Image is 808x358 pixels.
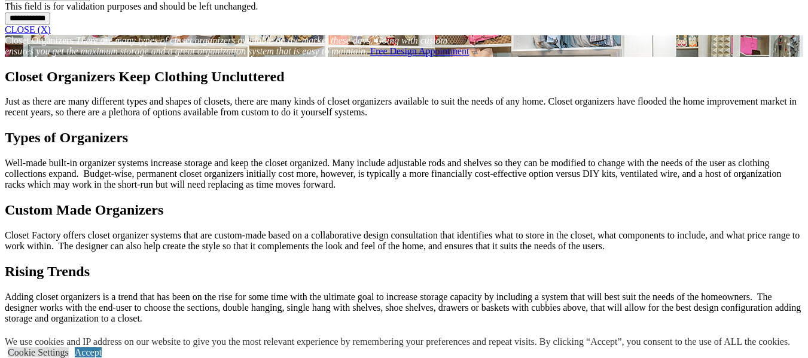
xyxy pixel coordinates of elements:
[5,202,803,218] h2: Custom Made Organizers
[5,1,803,12] div: This field is for validation purposes and should be left unchanged.
[5,264,803,280] h2: Rising Trends
[5,336,803,352] h2: Easy Visualization
[5,292,803,324] p: Adding closet organizers is a trend that has been on the rise for some time with the ultimate goa...
[8,347,69,357] a: Cookie Settings
[5,35,447,56] em: There are many types of closet organizers available on the market these days. Going with custom e...
[5,35,74,45] span: Closet Organizers
[5,158,803,190] p: Well-made built-in organizer systems increase storage and keep the closet organized. Many include...
[5,25,51,35] a: CLOSE (X)
[5,69,803,85] h1: Closet Organizers Keep Clothing Uncluttered
[75,347,102,357] a: Accept
[370,46,469,56] a: Free Design Appointment
[5,96,803,118] p: Just as there are many different types and shapes of closets, there are many kinds of closet orga...
[5,130,803,146] h2: Types of Organizers
[5,336,790,347] div: We use cookies and IP address on our website to give you the most relevant experience by remember...
[5,230,803,252] p: Closet Factory offers closet organizer systems that are custom-made based on a collaborative desi...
